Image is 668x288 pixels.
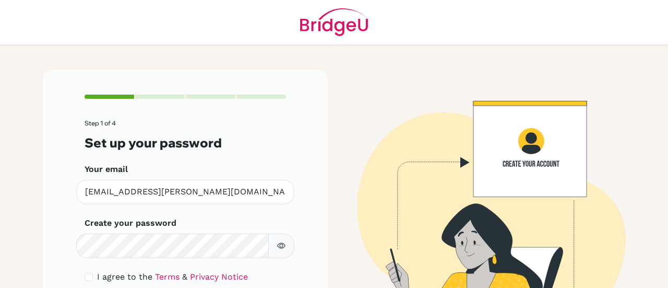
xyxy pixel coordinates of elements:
label: Create your password [85,217,176,229]
h3: Set up your password [85,135,286,151]
input: Insert your email* [76,180,294,204]
label: Your email [85,163,128,176]
a: Privacy Notice [190,272,248,282]
a: Terms [155,272,180,282]
span: & [182,272,187,282]
span: I agree to the [97,272,152,282]
span: Step 1 of 4 [85,119,116,127]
